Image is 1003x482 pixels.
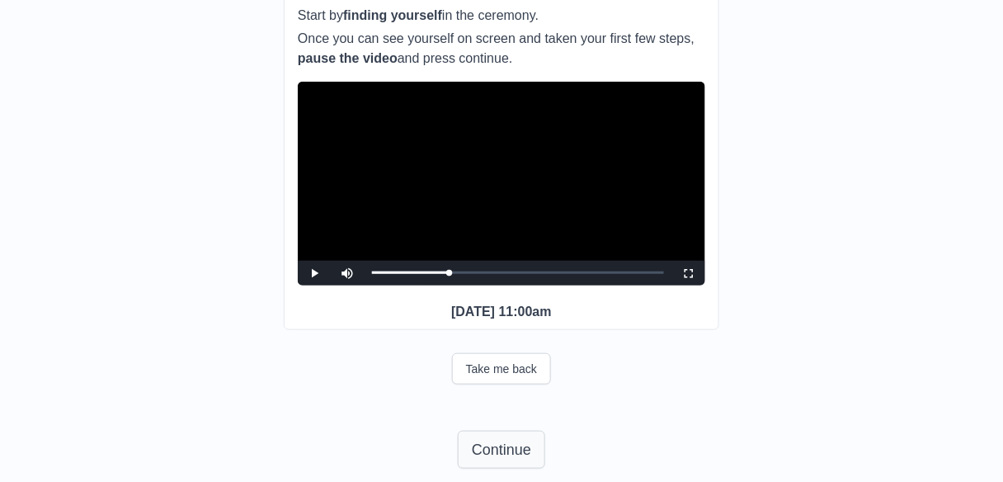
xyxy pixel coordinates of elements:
[298,261,331,286] button: Play
[298,29,705,69] p: Once you can see yourself on screen and taken your first few steps, and press continue.
[372,272,664,274] div: Progress Bar
[298,6,705,26] p: Start by in the ceremony.
[298,302,705,322] p: [DATE] 11:00am
[672,261,705,286] button: Fullscreen
[298,82,705,286] div: Video Player
[331,261,364,286] button: Mute
[458,431,545,469] button: Continue
[298,51,398,65] b: pause the video
[343,8,442,22] b: finding yourself
[452,353,551,385] button: Take me back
